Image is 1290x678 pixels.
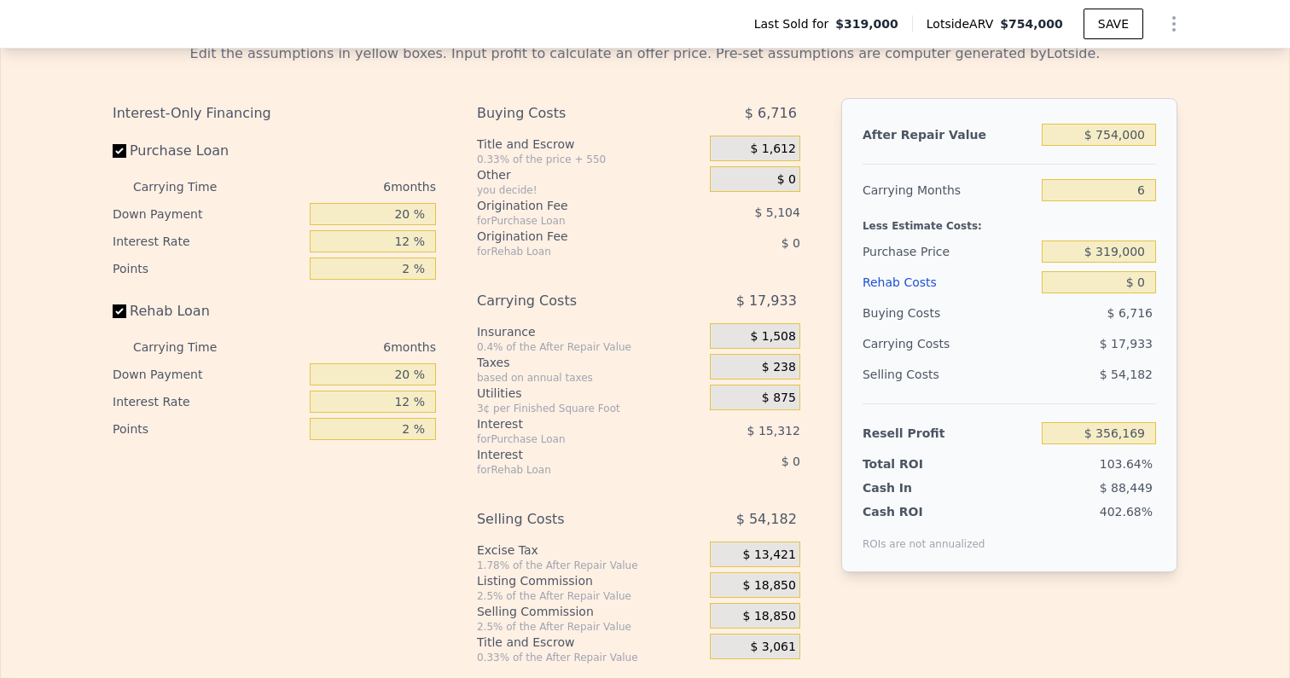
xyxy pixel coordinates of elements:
div: Carrying Time [133,333,244,361]
div: Origination Fee [477,197,667,214]
div: Interest Rate [113,228,303,255]
div: Selling Commission [477,603,703,620]
div: Selling Costs [477,504,667,535]
div: Down Payment [113,200,303,228]
button: SAVE [1084,9,1143,39]
div: Purchase Price [863,236,1035,267]
div: Down Payment [113,361,303,388]
span: $ 875 [762,391,796,406]
div: Interest [477,446,667,463]
div: for Purchase Loan [477,214,667,228]
span: $ 3,061 [750,640,795,655]
span: $ 238 [762,360,796,375]
div: for Rehab Loan [477,245,667,258]
div: Title and Escrow [477,136,703,153]
div: Buying Costs [477,98,667,129]
div: Taxes [477,354,703,371]
div: Buying Costs [863,298,1035,328]
span: $ 18,850 [743,578,796,594]
span: $ 0 [777,172,796,188]
input: Rehab Loan [113,304,126,318]
div: Points [113,415,303,443]
span: $ 54,182 [1100,368,1153,381]
div: Carrying Costs [477,286,667,316]
div: Edit the assumptions in yellow boxes. Input profit to calculate an offer price. Pre-set assumptio... [113,43,1177,64]
div: Resell Profit [863,418,1035,449]
div: Insurance [477,323,703,340]
div: 0.33% of the After Repair Value [477,651,703,664]
div: 3¢ per Finished Square Foot [477,402,703,415]
div: Points [113,255,303,282]
span: $ 15,312 [747,424,800,438]
div: based on annual taxes [477,371,703,385]
div: Origination Fee [477,228,667,245]
div: for Rehab Loan [477,463,667,477]
div: 2.5% of the After Repair Value [477,620,703,634]
span: $ 1,508 [750,329,795,345]
span: $ 13,421 [743,548,796,563]
div: for Purchase Loan [477,432,667,446]
span: $ 18,850 [743,609,796,624]
div: Total ROI [863,455,969,472]
div: Listing Commission [477,572,703,589]
div: Title and Escrow [477,634,703,651]
span: $ 88,449 [1100,481,1153,495]
div: 1.78% of the After Repair Value [477,559,703,572]
div: Cash ROI [863,503,985,520]
span: $ 17,933 [1100,337,1153,351]
span: $754,000 [1000,17,1063,31]
div: After Repair Value [863,119,1035,150]
span: $ 0 [782,455,800,468]
div: 0.33% of the price + 550 [477,153,703,166]
span: 402.68% [1100,505,1153,519]
div: Interest-Only Financing [113,98,436,129]
div: Less Estimate Costs: [863,206,1156,236]
div: 2.5% of the After Repair Value [477,589,703,603]
span: $ 6,716 [1107,306,1153,320]
label: Purchase Loan [113,136,303,166]
div: ROIs are not annualized [863,520,985,551]
span: $ 1,612 [750,142,795,157]
div: Other [477,166,703,183]
span: $ 54,182 [736,504,797,535]
div: Cash In [863,479,969,496]
span: $ 6,716 [745,98,797,129]
div: Utilities [477,385,703,402]
div: Excise Tax [477,542,703,559]
button: Show Options [1157,7,1191,41]
span: $ 5,104 [754,206,799,219]
span: 103.64% [1100,457,1153,471]
div: Rehab Costs [863,267,1035,298]
span: Lotside ARV [927,15,1000,32]
div: Interest Rate [113,388,303,415]
span: Last Sold for [754,15,836,32]
div: you decide! [477,183,703,197]
label: Rehab Loan [113,296,303,327]
div: 0.4% of the After Repair Value [477,340,703,354]
div: Carrying Time [133,173,244,200]
span: $319,000 [835,15,898,32]
div: Interest [477,415,667,432]
div: 6 months [251,333,436,361]
div: Carrying Months [863,175,1035,206]
div: Selling Costs [863,359,1035,390]
span: $ 0 [782,236,800,250]
input: Purchase Loan [113,144,126,158]
div: Carrying Costs [863,328,969,359]
span: $ 17,933 [736,286,797,316]
div: 6 months [251,173,436,200]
